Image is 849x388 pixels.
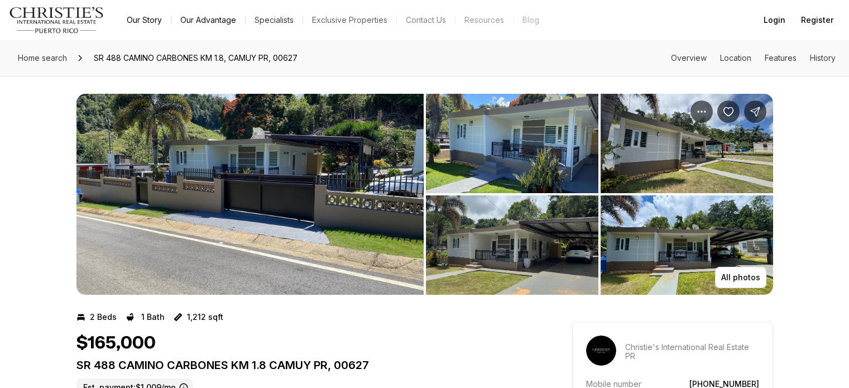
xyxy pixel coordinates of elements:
[397,12,455,28] button: Contact Us
[801,16,833,25] span: Register
[717,100,740,123] button: Save Property: SR 488 CAMINO CARBONES KM 1.8
[171,12,245,28] a: Our Advantage
[690,100,713,123] button: Property options
[246,12,303,28] a: Specialists
[757,9,792,31] button: Login
[76,94,773,295] div: Listing Photos
[426,94,773,295] li: 2 of 8
[18,53,67,63] span: Home search
[601,195,773,295] button: View image gallery
[187,313,223,322] p: 1,212 sqft
[794,9,840,31] button: Register
[720,53,751,63] a: Skip to: Location
[744,100,766,123] button: Share Property: SR 488 CAMINO CARBONES KM 1.8
[715,267,766,288] button: All photos
[303,12,396,28] a: Exclusive Properties
[625,343,759,361] p: Christie's International Real Estate PR
[13,49,71,67] a: Home search
[89,49,302,67] span: SR 488 CAMINO CARBONES KM 1.8, CAMUY PR, 00627
[76,94,424,295] li: 1 of 8
[118,12,171,28] a: Our Story
[810,53,836,63] a: Skip to: History
[76,333,156,354] h1: $165,000
[601,94,773,193] button: View image gallery
[514,12,548,28] a: Blog
[9,7,104,33] img: logo
[764,16,785,25] span: Login
[90,313,117,322] p: 2 Beds
[141,313,165,322] p: 1 Bath
[455,12,513,28] a: Resources
[721,273,760,282] p: All photos
[426,195,598,295] button: View image gallery
[426,94,598,193] button: View image gallery
[76,94,424,295] button: View image gallery
[76,358,532,372] p: SR 488 CAMINO CARBONES KM 1.8 CAMUY PR, 00627
[671,53,707,63] a: Skip to: Overview
[765,53,797,63] a: Skip to: Features
[671,54,836,63] nav: Page section menu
